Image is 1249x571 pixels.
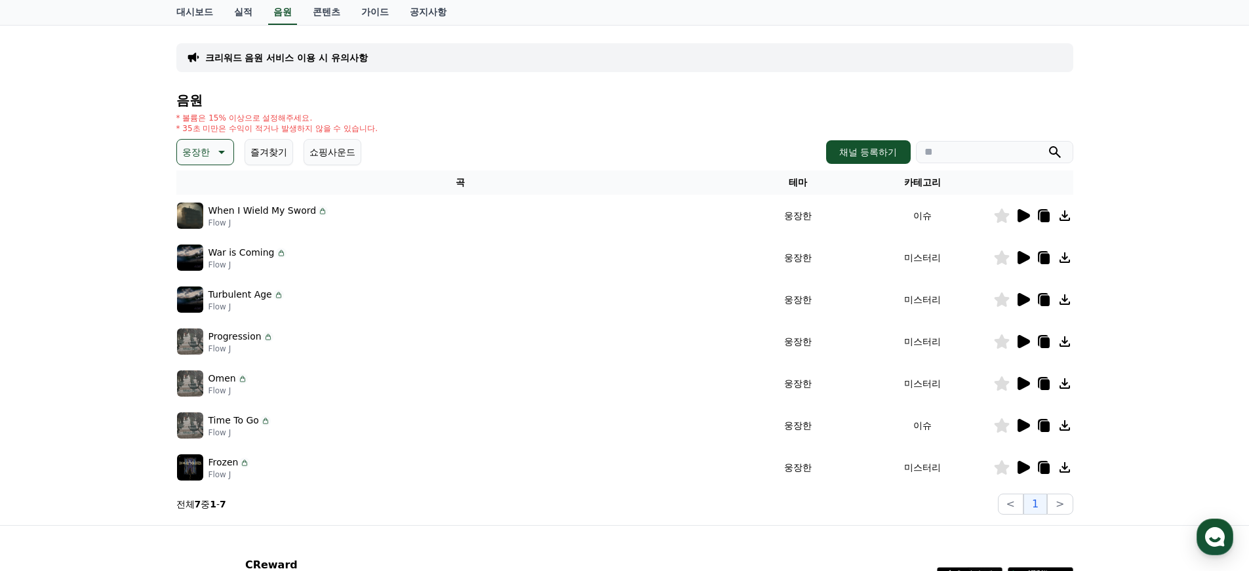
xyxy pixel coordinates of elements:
button: 1 [1023,494,1047,515]
th: 테마 [744,170,852,195]
button: 쇼핑사운드 [304,139,361,165]
img: music [177,203,203,229]
p: * 35초 미만은 수익이 적거나 발생하지 않을 수 있습니다. [176,123,378,134]
img: music [177,412,203,439]
a: 대화 [87,416,169,448]
button: 즐겨찾기 [245,139,293,165]
td: 웅장한 [744,237,852,279]
td: 미스터리 [852,363,993,404]
td: 웅장한 [744,404,852,446]
td: 이슈 [852,404,993,446]
td: 웅장한 [744,446,852,488]
p: War is Coming [208,246,275,260]
p: Time To Go [208,414,259,427]
button: < [998,494,1023,515]
p: Flow J [208,218,328,228]
td: 웅장한 [744,363,852,404]
td: 웅장한 [744,195,852,237]
p: Progression [208,330,262,344]
a: 설정 [169,416,252,448]
button: > [1047,494,1073,515]
button: 채널 등록하기 [826,140,910,164]
span: 설정 [203,435,218,446]
img: music [177,370,203,397]
img: music [177,286,203,313]
strong: 7 [195,499,201,509]
td: 미스터리 [852,237,993,279]
td: 미스터리 [852,279,993,321]
p: Flow J [208,344,273,354]
img: music [177,454,203,481]
img: music [177,328,203,355]
img: music [177,245,203,271]
th: 카테고리 [852,170,993,195]
p: Omen [208,372,236,385]
span: 홈 [41,435,49,446]
p: When I Wield My Sword [208,204,317,218]
p: Flow J [208,469,250,480]
a: 크리워드 음원 서비스 이용 시 유의사항 [205,51,368,64]
td: 이슈 [852,195,993,237]
td: 미스터리 [852,446,993,488]
p: Frozen [208,456,239,469]
strong: 7 [220,499,226,509]
button: 웅장한 [176,139,234,165]
td: 웅장한 [744,279,852,321]
p: Flow J [208,302,284,312]
p: Flow J [208,260,287,270]
a: 홈 [4,416,87,448]
h4: 음원 [176,93,1073,108]
td: 웅장한 [744,321,852,363]
th: 곡 [176,170,744,195]
p: Turbulent Age [208,288,272,302]
p: Flow J [208,385,248,396]
td: 미스터리 [852,321,993,363]
strong: 1 [210,499,216,509]
p: Flow J [208,427,271,438]
span: 대화 [120,436,136,446]
p: * 볼륨은 15% 이상으로 설정해주세요. [176,113,378,123]
p: 웅장한 [182,143,210,161]
p: 전체 중 - [176,498,226,511]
